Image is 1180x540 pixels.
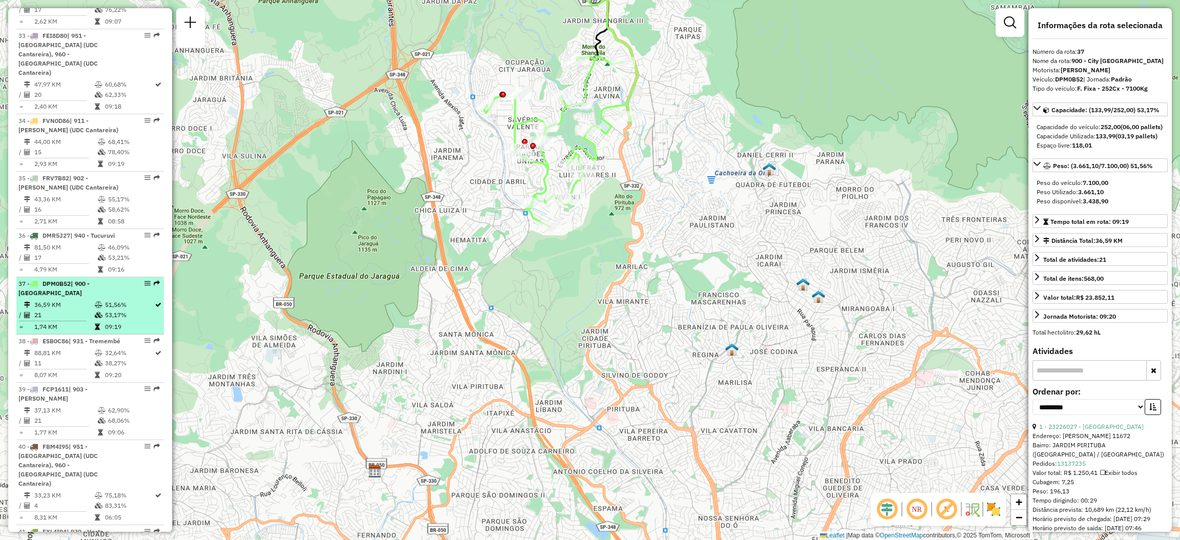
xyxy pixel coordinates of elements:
td: 09:19 [104,322,154,332]
div: Capacidade do veículo: [1037,122,1164,132]
td: 15 [34,147,97,157]
div: Map data © contributors,© 2025 TomTom, Microsoft [817,531,1032,540]
em: Rota exportada [154,175,160,181]
i: % de utilização da cubagem [95,92,102,98]
h4: Atividades [1032,346,1168,356]
strong: [PERSON_NAME] [1061,66,1110,74]
div: Capacidade: (133,99/252,00) 53,17% [1032,118,1168,154]
div: Distância Total: [1043,236,1123,245]
span: Cubagem: 7,25 [1032,478,1074,486]
i: % de utilização da cubagem [98,206,106,213]
strong: 29,62 hL [1076,328,1101,336]
img: Exibir/Ocultar setores [985,501,1002,517]
img: Fluxo de ruas [964,501,980,517]
span: 36,59 KM [1095,237,1123,244]
td: 2,40 KM [34,101,94,112]
span: | 911 - [PERSON_NAME] (UDC Cantareira) [18,117,118,134]
i: Rota otimizada [155,81,161,88]
div: Número da rota: [1032,47,1168,56]
div: Motorista: [1032,66,1168,75]
i: Tempo total em rota [95,324,100,330]
span: Peso: 196,13 [1032,487,1069,495]
i: Tempo total em rota [95,514,100,521]
td: 1,77 KM [34,427,97,438]
td: 8,31 KM [34,512,94,523]
i: Distância Total [24,407,30,413]
div: Tipo do veículo: [1032,84,1168,93]
td: = [18,216,24,226]
a: 13137235 [1057,460,1086,467]
td: = [18,322,24,332]
strong: 118,01 [1072,141,1092,149]
td: 09:18 [104,101,154,112]
td: = [18,264,24,275]
td: 47,97 KM [34,79,94,90]
div: Valor total: R$ 1.250,41 [1032,468,1168,477]
em: Rota exportada [154,338,160,344]
td: 16 [34,204,97,215]
td: = [18,16,24,27]
i: Total de Atividades [24,312,30,318]
i: Total de Atividades [24,360,30,366]
strong: 3.438,90 [1083,197,1108,205]
td: / [18,90,24,100]
td: 81,50 KM [34,242,97,253]
td: / [18,358,24,368]
div: Total de itens: [1043,274,1104,283]
td: = [18,427,24,438]
i: Rota otimizada [155,302,161,308]
td: 21 [34,416,97,426]
i: % de utilização do peso [98,139,106,145]
div: Valor total: [1043,293,1114,302]
span: 36 - [18,232,115,239]
div: Horário previsto de chegada: [DATE] 07:29 [1032,514,1168,524]
span: − [1016,511,1022,524]
i: % de utilização da cubagem [95,360,102,366]
span: Total de atividades: [1043,256,1106,263]
td: 33,23 KM [34,490,94,501]
td: 44,00 KM [34,137,97,147]
span: 33 - [18,32,98,76]
i: Total de Atividades [24,7,30,13]
i: Total de Atividades [24,92,30,98]
td: = [18,159,24,169]
td: 37,13 KM [34,405,97,416]
a: Nova sessão e pesquisa [180,12,201,35]
em: Opções [144,32,151,38]
strong: 133,99 [1095,132,1115,140]
td: 06:05 [104,512,154,523]
td: 43,36 KM [34,194,97,204]
span: Tempo total em rota: 09:19 [1050,218,1129,225]
a: Valor total:R$ 23.852,11 [1032,290,1168,304]
td: 62,90% [108,405,159,416]
td: 8,07 KM [34,370,94,380]
i: % de utilização do peso [95,81,102,88]
i: Rota otimizada [155,492,161,499]
span: | 951 - [GEOGRAPHIC_DATA] (UDC Cantareira), 960 - [GEOGRAPHIC_DATA] (UDC Cantareira) [18,32,98,76]
td: 09:20 [104,370,154,380]
td: / [18,5,24,15]
span: | 903 - [PERSON_NAME] [18,385,88,402]
td: 83,31% [104,501,154,511]
i: Distância Total [24,492,30,499]
td: 4 [34,501,94,511]
td: 58,62% [108,204,159,215]
a: Leaflet [820,532,845,539]
label: Ordenar por: [1032,385,1168,398]
strong: DPM0B52 [1055,75,1083,83]
i: Tempo total em rota [98,266,103,273]
td: 2,93 KM [34,159,97,169]
strong: 900 - City [GEOGRAPHIC_DATA] [1071,57,1164,65]
td: / [18,501,24,511]
span: Exibir rótulo [934,497,959,522]
td: 11 [34,358,94,368]
strong: F. Fixa - 252Cx - 7100Kg [1077,85,1148,92]
td: 09:16 [108,264,159,275]
i: % de utilização do peso [98,244,106,251]
i: Total de Atividades [24,255,30,261]
em: Opções [144,117,151,123]
td: 08:58 [108,216,159,226]
td: 1,74 KM [34,322,94,332]
td: 55,17% [108,194,159,204]
em: Rota exportada [154,32,160,38]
